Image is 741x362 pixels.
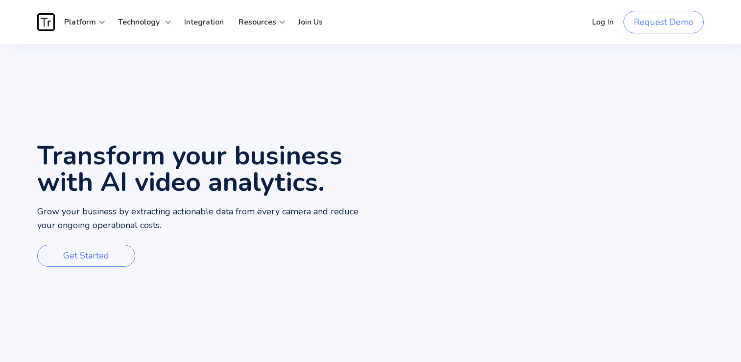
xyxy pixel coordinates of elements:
[623,11,704,33] a: Request Demo
[585,7,621,37] a: Log In
[231,7,286,37] div: Resources
[37,13,55,31] img: Traces Logo
[37,245,135,267] a: Get Started
[177,7,231,37] a: Integration
[291,7,330,37] a: Join Us
[111,7,172,37] div: Technology
[118,17,160,27] strong: Technology
[64,17,96,27] strong: Platform
[239,17,276,27] strong: Resources
[37,13,57,31] a: home
[37,142,371,195] h1: Transform your business with AI video analytics.
[37,205,371,233] p: Grow your business by extracting actionable data from every camera and reduce your ongoing operat...
[57,7,106,37] div: Platform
